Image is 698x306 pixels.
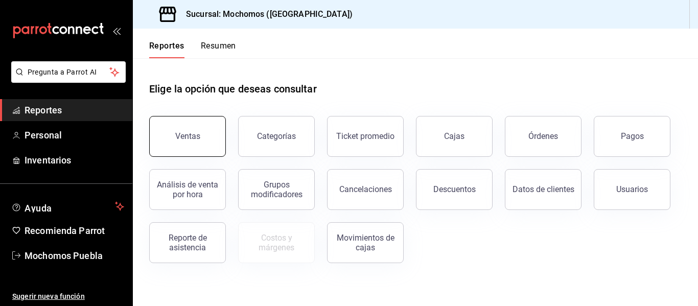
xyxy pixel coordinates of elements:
h1: Elige la opción que deseas consultar [149,81,317,97]
span: Recomienda Parrot [25,224,124,238]
div: Reporte de asistencia [156,233,219,252]
div: Categorías [257,131,296,141]
button: Análisis de venta por hora [149,169,226,210]
div: Grupos modificadores [245,180,308,199]
button: Órdenes [505,116,581,157]
div: Costos y márgenes [245,233,308,252]
span: Reportes [25,103,124,117]
button: Reportes [149,41,184,58]
a: Pregunta a Parrot AI [7,74,126,85]
div: Movimientos de cajas [334,233,397,252]
div: Cajas [444,131,464,141]
div: Pagos [621,131,644,141]
div: Órdenes [528,131,558,141]
button: Pagos [594,116,670,157]
button: Grupos modificadores [238,169,315,210]
span: Pregunta a Parrot AI [28,67,110,78]
div: Ticket promedio [336,131,394,141]
button: Usuarios [594,169,670,210]
span: Mochomos Puebla [25,249,124,263]
button: open_drawer_menu [112,27,121,35]
button: Cajas [416,116,493,157]
span: Sugerir nueva función [12,291,124,302]
button: Ticket promedio [327,116,404,157]
button: Contrata inventarios para ver este reporte [238,222,315,263]
h3: Sucursal: Mochomos ([GEOGRAPHIC_DATA]) [178,8,353,20]
button: Resumen [201,41,236,58]
span: Personal [25,128,124,142]
div: Usuarios [616,184,648,194]
div: Cancelaciones [339,184,392,194]
div: Análisis de venta por hora [156,180,219,199]
button: Ventas [149,116,226,157]
button: Descuentos [416,169,493,210]
button: Categorías [238,116,315,157]
div: Ventas [175,131,200,141]
div: navigation tabs [149,41,236,58]
span: Ayuda [25,200,111,213]
div: Datos de clientes [513,184,574,194]
span: Inventarios [25,153,124,167]
button: Pregunta a Parrot AI [11,61,126,83]
button: Movimientos de cajas [327,222,404,263]
button: Cancelaciones [327,169,404,210]
button: Datos de clientes [505,169,581,210]
button: Reporte de asistencia [149,222,226,263]
div: Descuentos [433,184,476,194]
